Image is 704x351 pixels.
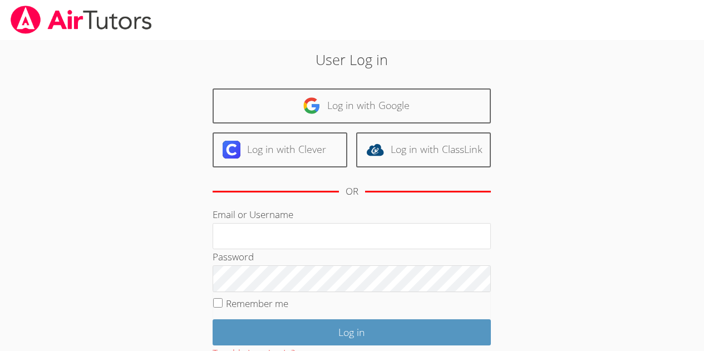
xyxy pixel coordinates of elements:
[213,208,293,221] label: Email or Username
[356,132,491,167] a: Log in with ClassLink
[213,250,254,263] label: Password
[213,88,491,123] a: Log in with Google
[9,6,153,34] img: airtutors_banner-c4298cdbf04f3fff15de1276eac7730deb9818008684d7c2e4769d2f7ddbe033.png
[226,297,288,310] label: Remember me
[346,184,358,200] div: OR
[366,141,384,159] img: classlink-logo-d6bb404cc1216ec64c9a2012d9dc4662098be43eaf13dc465df04b49fa7ab582.svg
[223,141,240,159] img: clever-logo-6eab21bc6e7a338710f1a6ff85c0baf02591cd810cc4098c63d3a4b26e2feb20.svg
[303,97,321,115] img: google-logo-50288ca7cdecda66e5e0955fdab243c47b7ad437acaf1139b6f446037453330a.svg
[213,132,347,167] a: Log in with Clever
[162,49,542,70] h2: User Log in
[213,319,491,345] input: Log in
